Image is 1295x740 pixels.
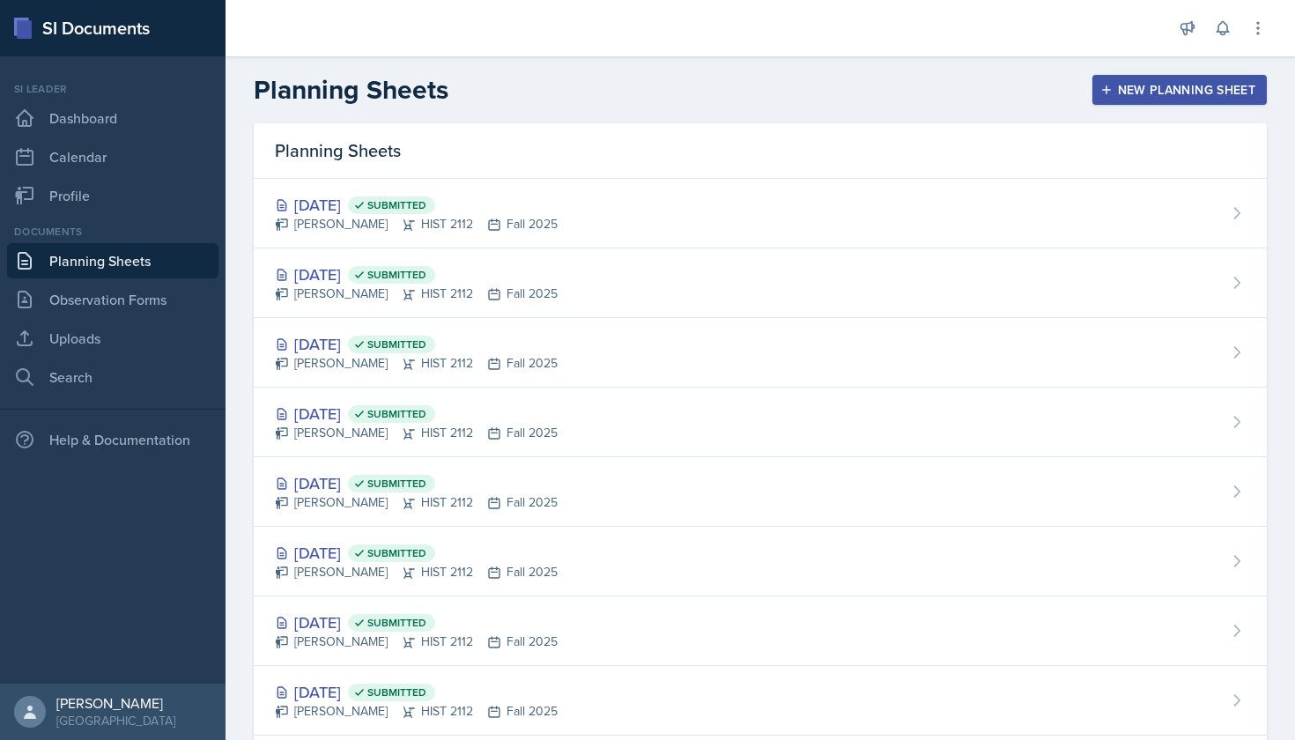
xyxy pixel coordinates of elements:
[367,407,426,421] span: Submitted
[275,563,558,581] div: [PERSON_NAME] HIST 2112 Fall 2025
[275,702,558,721] div: [PERSON_NAME] HIST 2112 Fall 2025
[56,694,175,712] div: [PERSON_NAME]
[275,215,558,233] div: [PERSON_NAME] HIST 2112 Fall 2025
[7,321,218,356] a: Uploads
[254,74,448,106] h2: Planning Sheets
[275,633,558,651] div: [PERSON_NAME] HIST 2112 Fall 2025
[56,712,175,729] div: [GEOGRAPHIC_DATA]
[7,359,218,395] a: Search
[275,541,558,565] div: [DATE]
[275,402,558,425] div: [DATE]
[254,123,1267,179] div: Planning Sheets
[7,178,218,213] a: Profile
[1092,75,1267,105] button: New Planning Sheet
[275,493,558,512] div: [PERSON_NAME] HIST 2112 Fall 2025
[275,263,558,286] div: [DATE]
[275,285,558,303] div: [PERSON_NAME] HIST 2112 Fall 2025
[367,477,426,491] span: Submitted
[7,422,218,457] div: Help & Documentation
[1104,83,1255,97] div: New Planning Sheet
[275,471,558,495] div: [DATE]
[254,527,1267,596] a: [DATE] Submitted [PERSON_NAME]HIST 2112Fall 2025
[367,337,426,351] span: Submitted
[367,268,426,282] span: Submitted
[7,282,218,317] a: Observation Forms
[7,139,218,174] a: Calendar
[7,81,218,97] div: Si leader
[275,193,558,217] div: [DATE]
[367,546,426,560] span: Submitted
[254,666,1267,736] a: [DATE] Submitted [PERSON_NAME]HIST 2112Fall 2025
[254,248,1267,318] a: [DATE] Submitted [PERSON_NAME]HIST 2112Fall 2025
[254,596,1267,666] a: [DATE] Submitted [PERSON_NAME]HIST 2112Fall 2025
[7,100,218,136] a: Dashboard
[275,424,558,442] div: [PERSON_NAME] HIST 2112 Fall 2025
[275,354,558,373] div: [PERSON_NAME] HIST 2112 Fall 2025
[254,457,1267,527] a: [DATE] Submitted [PERSON_NAME]HIST 2112Fall 2025
[254,318,1267,388] a: [DATE] Submitted [PERSON_NAME]HIST 2112Fall 2025
[7,243,218,278] a: Planning Sheets
[7,224,218,240] div: Documents
[367,616,426,630] span: Submitted
[367,685,426,699] span: Submitted
[367,198,426,212] span: Submitted
[275,610,558,634] div: [DATE]
[254,388,1267,457] a: [DATE] Submitted [PERSON_NAME]HIST 2112Fall 2025
[254,179,1267,248] a: [DATE] Submitted [PERSON_NAME]HIST 2112Fall 2025
[275,332,558,356] div: [DATE]
[275,680,558,704] div: [DATE]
